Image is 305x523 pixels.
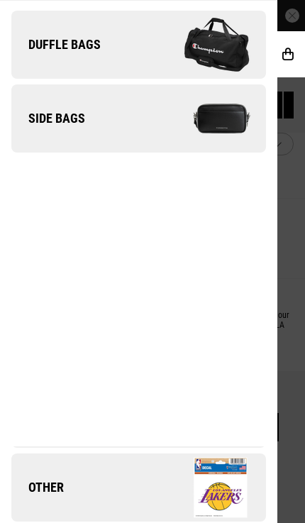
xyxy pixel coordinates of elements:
img: Company [138,452,265,523]
a: Duffle Bags Duffle Bags [11,11,266,79]
span: Other [11,479,64,496]
img: Side Bags [138,83,265,154]
button: Open LiveChat chat widget [11,6,54,48]
span: Duffle Bags [11,36,101,53]
a: Side Bags Side Bags [11,84,266,153]
img: Duffle Bags [138,9,265,80]
span: Side Bags [11,110,85,127]
a: Other Company [11,453,266,522]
